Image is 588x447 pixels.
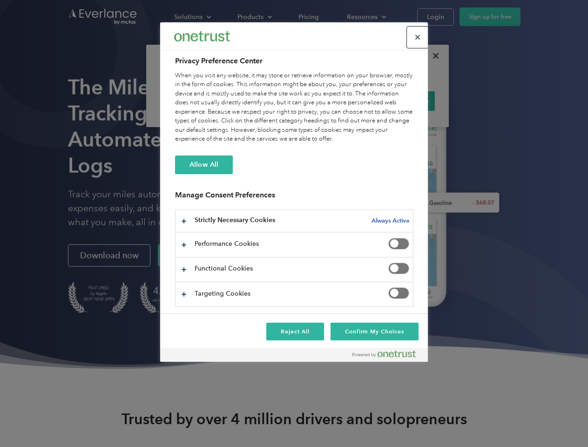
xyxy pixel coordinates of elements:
[174,27,230,46] div: Everlance
[175,156,233,174] button: Allow All
[160,22,428,362] div: Preference center
[175,190,413,205] h3: Manage Consent Preferences
[407,27,428,47] button: Close
[174,31,230,41] img: Everlance
[175,71,413,144] div: When you visit any website, it may store or retrieve information on your browser, mostly in the f...
[160,22,428,362] div: Privacy Preference Center
[175,55,413,67] h2: Privacy Preference Center
[331,323,419,340] button: Confirm My Choices
[266,323,324,340] button: Reject All
[352,350,416,358] img: Powered by OneTrust Opens in a new Tab
[352,350,423,362] a: Powered by OneTrust Opens in a new Tab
